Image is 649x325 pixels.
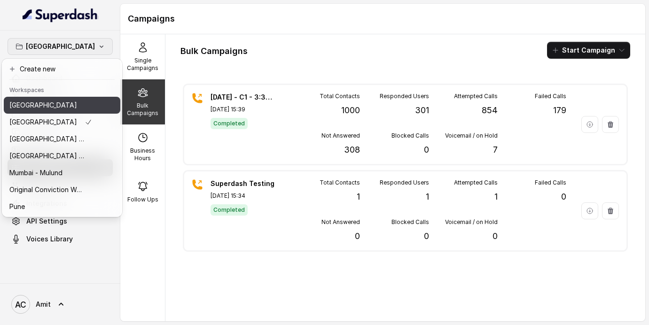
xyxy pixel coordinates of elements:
p: Pune [9,201,25,212]
p: [GEOGRAPHIC_DATA] [9,100,77,111]
p: [GEOGRAPHIC_DATA] [26,41,95,52]
p: Original Conviction Workspace [9,184,85,195]
p: [GEOGRAPHIC_DATA] - [GEOGRAPHIC_DATA] - [GEOGRAPHIC_DATA] [9,150,85,162]
button: [GEOGRAPHIC_DATA] [8,38,113,55]
p: ⁠⁠[GEOGRAPHIC_DATA] - Ijmima - [GEOGRAPHIC_DATA] [9,133,85,145]
p: [GEOGRAPHIC_DATA] [9,116,77,128]
p: Mumbai - Mulund [9,167,63,178]
div: [GEOGRAPHIC_DATA] [2,59,122,217]
header: Workspaces [4,82,120,97]
button: Create new [4,61,120,77]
